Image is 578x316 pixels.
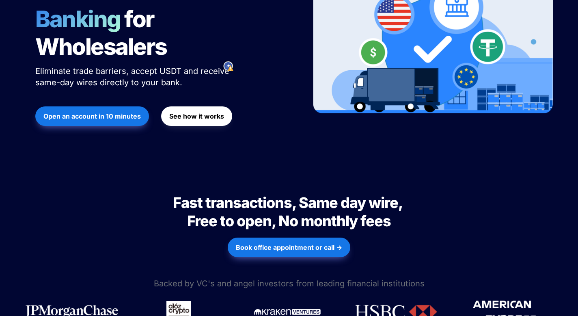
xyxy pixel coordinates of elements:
[35,106,149,126] button: Open an account in 10 minutes
[228,238,350,257] button: Book office appointment or call →
[228,234,350,261] a: Book office appointment or call →
[35,66,232,87] span: Eliminate trade barriers, accept USDT and receive same-day wires directly to your bank.
[35,5,167,61] span: for Wholesalers
[236,243,342,251] strong: Book office appointment or call →
[169,112,224,120] strong: See how it works
[173,194,405,230] span: Fast transactions, Same day wire, Free to open, No monthly fees
[161,106,232,126] button: See how it works
[43,112,141,120] strong: Open an account in 10 minutes
[35,102,149,130] a: Open an account in 10 minutes
[154,279,425,288] span: Backed by VC's and angel investors from leading financial institutions
[161,102,232,130] a: See how it works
